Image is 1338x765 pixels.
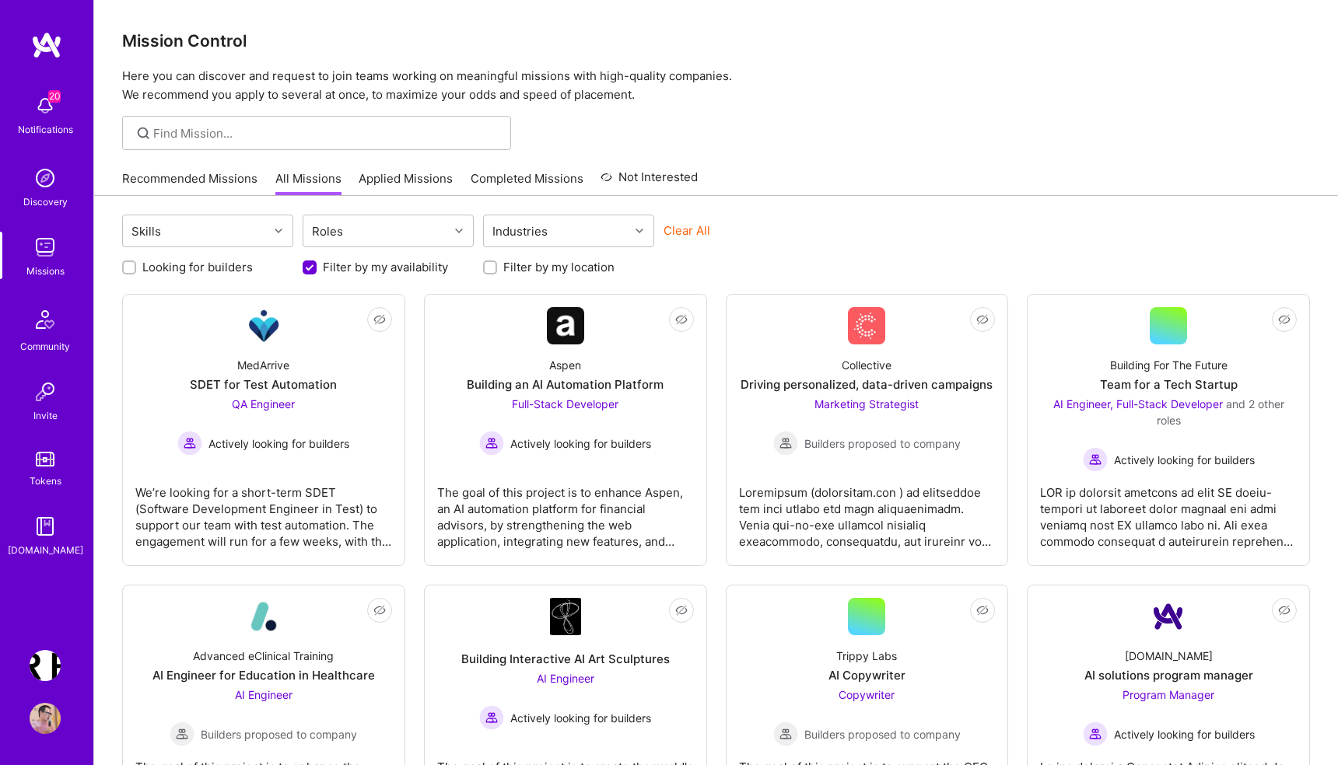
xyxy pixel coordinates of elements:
[510,435,651,452] span: Actively looking for builders
[547,307,584,344] img: Company Logo
[201,726,357,742] span: Builders proposed to company
[1123,688,1214,701] span: Program Manager
[1150,598,1187,635] img: Company Logo
[550,598,581,635] img: Company Logo
[503,259,615,275] label: Filter by my location
[232,397,295,410] span: QA Engineer
[193,648,334,664] div: Advanced eClinical Training
[1084,667,1253,683] div: AI solutions program manager
[537,672,594,685] span: AI Engineer
[190,376,337,393] div: SDET for Test Automation
[1110,357,1228,373] div: Building For The Future
[30,90,61,121] img: bell
[804,726,961,742] span: Builders proposed to company
[245,307,282,344] img: Company Logo
[26,703,65,734] a: User Avatar
[122,170,257,196] a: Recommended Missions
[510,710,651,726] span: Actively looking for builders
[1083,721,1108,746] img: Actively looking for builders
[373,604,386,617] i: icon EyeClosed
[30,376,61,407] img: Invite
[18,121,73,138] div: Notifications
[128,220,165,243] div: Skills
[36,452,54,466] img: tokens
[30,511,61,542] img: guide book
[26,301,64,338] img: Community
[739,472,996,550] div: Loremipsum (dolorsitam.con ) ad elitseddoe tem inci utlabo etd magn aliquaenimadm. Venia qui-no-e...
[467,376,664,393] div: Building an AI Automation Platform
[461,651,670,667] div: Building Interactive AI Art Sculptures
[48,90,61,103] span: 20
[479,431,504,456] img: Actively looking for builders
[741,376,993,393] div: Driving personalized, data-driven campaigns
[455,227,463,235] i: icon Chevron
[1278,313,1291,326] i: icon EyeClosed
[122,31,1310,51] h3: Mission Control
[135,472,392,550] div: We’re looking for a short-term SDET (Software Development Engineer in Test) to support our team w...
[323,259,448,275] label: Filter by my availability
[30,473,61,489] div: Tokens
[1083,447,1108,472] img: Actively looking for builders
[739,307,996,553] a: Company LogoCollectiveDriving personalized, data-driven campaignsMarketing Strategist Builders pr...
[23,194,68,210] div: Discovery
[8,542,83,558] div: [DOMAIN_NAME]
[135,307,392,553] a: Company LogoMedArriveSDET for Test AutomationQA Engineer Actively looking for buildersActively lo...
[152,667,375,683] div: AI Engineer for Education in Healthcare
[1100,376,1238,393] div: Team for a Tech Startup
[675,604,688,617] i: icon EyeClosed
[20,338,70,355] div: Community
[245,598,282,635] img: Company Logo
[773,721,798,746] img: Builders proposed to company
[33,407,58,424] div: Invite
[773,431,798,456] img: Builders proposed to company
[1114,726,1255,742] span: Actively looking for builders
[512,397,618,410] span: Full-Stack Developer
[437,472,694,550] div: The goal of this project is to enhance Aspen, an AI automation platform for financial advisors, b...
[828,667,905,683] div: AI Copywriter
[479,705,504,730] img: Actively looking for builders
[601,168,698,196] a: Not Interested
[142,259,253,275] label: Looking for builders
[275,170,342,196] a: All Missions
[636,227,643,235] i: icon Chevron
[836,648,897,664] div: Trippy Labs
[664,222,710,239] button: Clear All
[31,31,62,59] img: logo
[26,263,65,279] div: Missions
[30,232,61,263] img: teamwork
[1125,648,1213,664] div: [DOMAIN_NAME]
[26,650,65,681] a: Terr.ai: Building an Innovative Real Estate Platform
[1278,604,1291,617] i: icon EyeClosed
[675,313,688,326] i: icon EyeClosed
[373,313,386,326] i: icon EyeClosed
[839,688,895,701] span: Copywriter
[1053,397,1223,410] span: AI Engineer, Full-Stack Developer
[1040,472,1297,550] div: LOR ip dolorsit ametcons ad elit SE doeiu-tempori ut laboreet dolor magnaal eni admi veniamq nost...
[30,703,61,734] img: User Avatar
[122,67,1310,104] p: Here you can discover and request to join teams working on meaningful missions with high-quality ...
[437,307,694,553] a: Company LogoAspenBuilding an AI Automation PlatformFull-Stack Developer Actively looking for buil...
[804,435,961,452] span: Builders proposed to company
[1114,452,1255,468] span: Actively looking for builders
[842,357,891,373] div: Collective
[848,307,885,344] img: Company Logo
[170,721,194,746] img: Builders proposed to company
[30,162,61,194] img: discovery
[275,227,282,235] i: icon Chevron
[359,170,453,196] a: Applied Missions
[308,220,347,243] div: Roles
[471,170,583,196] a: Completed Missions
[208,435,349,452] span: Actively looking for builders
[153,125,499,141] input: Find Mission...
[177,431,202,456] img: Actively looking for builders
[235,688,292,701] span: AI Engineer
[30,650,61,681] img: Terr.ai: Building an Innovative Real Estate Platform
[135,124,152,142] i: icon SearchGrey
[976,313,989,326] i: icon EyeClosed
[814,397,919,410] span: Marketing Strategist
[489,220,552,243] div: Industries
[1040,307,1297,553] a: Building For The FutureTeam for a Tech StartupAI Engineer, Full-Stack Developer and 2 other roles...
[237,357,289,373] div: MedArrive
[976,604,989,617] i: icon EyeClosed
[549,357,581,373] div: Aspen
